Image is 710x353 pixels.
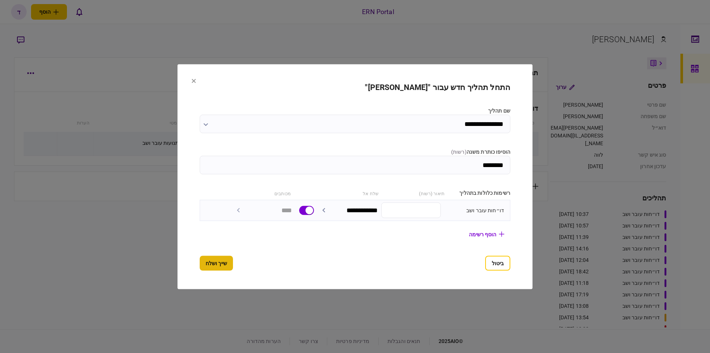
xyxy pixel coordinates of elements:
[200,114,510,133] input: שם תהליך
[463,227,510,241] button: הוסף רשימה
[200,156,510,174] input: הוסיפו כותרת משנה
[448,189,510,197] div: רשימות כלולות בתהליך
[200,83,510,92] h2: התחל תהליך חדש עבור "[PERSON_NAME]"
[451,149,467,154] span: ( רשות )
[317,189,379,197] div: שלח אל
[444,206,504,214] div: דו״חות עובר ושב
[382,189,444,197] div: תיאור (רשות)
[485,256,510,270] button: ביטול
[229,189,291,197] div: מכותבים
[200,256,233,270] button: שייך ושלח
[200,148,510,156] label: הוסיפו כותרת משנה
[200,107,510,114] label: שם תהליך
